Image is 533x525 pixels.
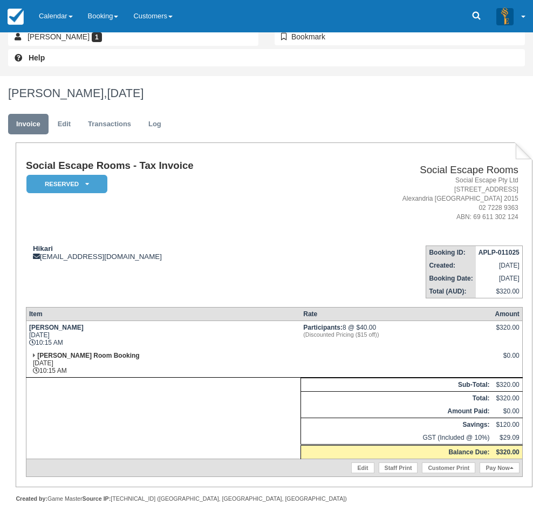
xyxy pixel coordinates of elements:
[496,8,514,25] img: A3
[300,405,492,418] th: Amount Paid:
[16,495,532,503] div: Game Master [TECHNICAL_ID] ([GEOGRAPHIC_DATA], [GEOGRAPHIC_DATA], [GEOGRAPHIC_DATA])
[479,249,520,256] strong: APLP-011025
[33,244,53,253] strong: Hikari
[26,244,311,261] div: [EMAIL_ADDRESS][DOMAIN_NAME]
[300,378,492,392] th: Sub-Total:
[80,114,139,135] a: Transactions
[26,160,311,172] h1: Social Escape Rooms - Tax Invoice
[492,405,522,418] td: $0.00
[140,114,169,135] a: Log
[476,259,523,272] td: [DATE]
[92,32,102,42] span: 1
[379,462,418,473] a: Staff Print
[476,272,523,285] td: [DATE]
[29,53,45,62] b: Help
[300,418,492,432] th: Savings:
[351,462,374,473] a: Edit
[492,308,522,321] th: Amount
[300,392,492,405] th: Total:
[26,308,300,321] th: Item
[300,321,492,350] td: 8 @ $40.00
[495,352,519,368] div: $0.00
[495,324,519,340] div: $320.00
[8,9,24,25] img: checkfront-main-nav-mini-logo.png
[16,495,47,502] strong: Created by:
[28,32,90,41] span: [PERSON_NAME]
[476,285,523,298] td: $320.00
[303,324,343,331] strong: Participants
[480,462,519,473] a: Pay Now
[26,174,104,194] a: Reserved
[8,114,49,135] a: Invoice
[8,28,258,45] a: [PERSON_NAME] 1
[422,462,475,473] a: Customer Print
[426,285,476,298] th: Total (AUD):
[426,259,476,272] th: Created:
[50,114,79,135] a: Edit
[8,49,525,66] a: Help
[496,448,519,456] strong: $320.00
[26,349,300,378] td: [DATE] 10:15 AM
[315,165,518,176] h2: Social Escape Rooms
[8,87,525,100] h1: [PERSON_NAME],
[37,352,139,359] strong: [PERSON_NAME] Room Booking
[107,86,143,100] span: [DATE]
[300,431,492,445] td: GST (Included @ 10%)
[492,431,522,445] td: $29.09
[315,176,518,222] address: Social Escape Pty Ltd [STREET_ADDRESS] Alexandria [GEOGRAPHIC_DATA] 2015 02 7228 9363 ABN: 69 611...
[426,246,476,260] th: Booking ID:
[83,495,111,502] strong: Source IP:
[275,28,525,45] button: Bookmark
[303,331,489,338] em: (Discounted Pricing ($15 off))
[492,418,522,432] td: $120.00
[492,392,522,405] td: $320.00
[300,445,492,459] th: Balance Due:
[492,378,522,392] td: $320.00
[426,272,476,285] th: Booking Date:
[29,324,84,331] strong: [PERSON_NAME]
[26,321,300,350] td: [DATE] 10:15 AM
[300,308,492,321] th: Rate
[26,175,107,194] em: Reserved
